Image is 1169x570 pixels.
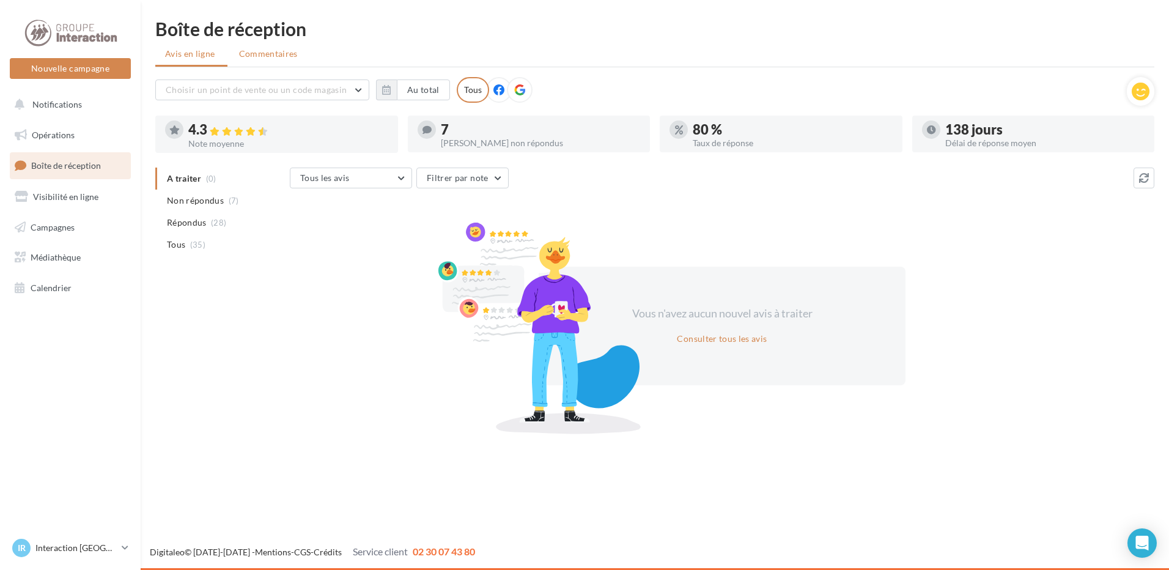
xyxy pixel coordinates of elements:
span: 02 30 07 43 80 [413,546,475,557]
span: Visibilité en ligne [33,191,98,202]
button: Nouvelle campagne [10,58,131,79]
button: Filtrer par note [416,168,509,188]
a: Visibilité en ligne [7,184,133,210]
div: Boîte de réception [155,20,1154,38]
div: Open Intercom Messenger [1127,528,1157,558]
button: Choisir un point de vente ou un code magasin [155,80,369,100]
span: Médiathèque [31,252,81,262]
button: Au total [397,80,450,100]
div: Taux de réponse [693,139,893,147]
a: Opérations [7,122,133,148]
span: © [DATE]-[DATE] - - - [150,547,475,557]
span: Notifications [32,99,82,109]
div: Note moyenne [188,139,388,148]
a: Digitaleo [150,547,185,557]
span: Choisir un point de vente ou un code magasin [166,84,347,95]
div: 80 % [693,123,893,136]
a: Calendrier [7,275,133,301]
a: IR Interaction [GEOGRAPHIC_DATA] [10,536,131,560]
div: Vous n'avez aucun nouvel avis à traiter [617,306,827,322]
div: [PERSON_NAME] non répondus [441,139,641,147]
span: (7) [229,196,239,205]
span: Tous les avis [300,172,350,183]
span: Commentaires [239,48,298,60]
div: 4.3 [188,123,388,137]
span: Non répondus [167,194,224,207]
div: Délai de réponse moyen [945,139,1145,147]
span: Campagnes [31,221,75,232]
div: 138 jours [945,123,1145,136]
p: Interaction [GEOGRAPHIC_DATA] [35,542,117,554]
a: Campagnes [7,215,133,240]
button: Au total [376,80,450,100]
span: Service client [353,546,408,557]
span: (28) [211,218,226,228]
a: Mentions [255,547,291,557]
span: (35) [190,240,205,250]
span: IR [18,542,26,554]
div: 7 [441,123,641,136]
a: Boîte de réception [7,152,133,179]
a: Médiathèque [7,245,133,270]
a: Crédits [314,547,342,557]
a: CGS [294,547,311,557]
button: Tous les avis [290,168,412,188]
span: Répondus [167,217,207,229]
span: Opérations [32,130,75,140]
button: Consulter tous les avis [672,331,772,346]
span: Boîte de réception [31,160,101,171]
span: Tous [167,239,185,251]
button: Notifications [7,92,128,117]
span: Calendrier [31,283,72,293]
div: Tous [457,77,489,103]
